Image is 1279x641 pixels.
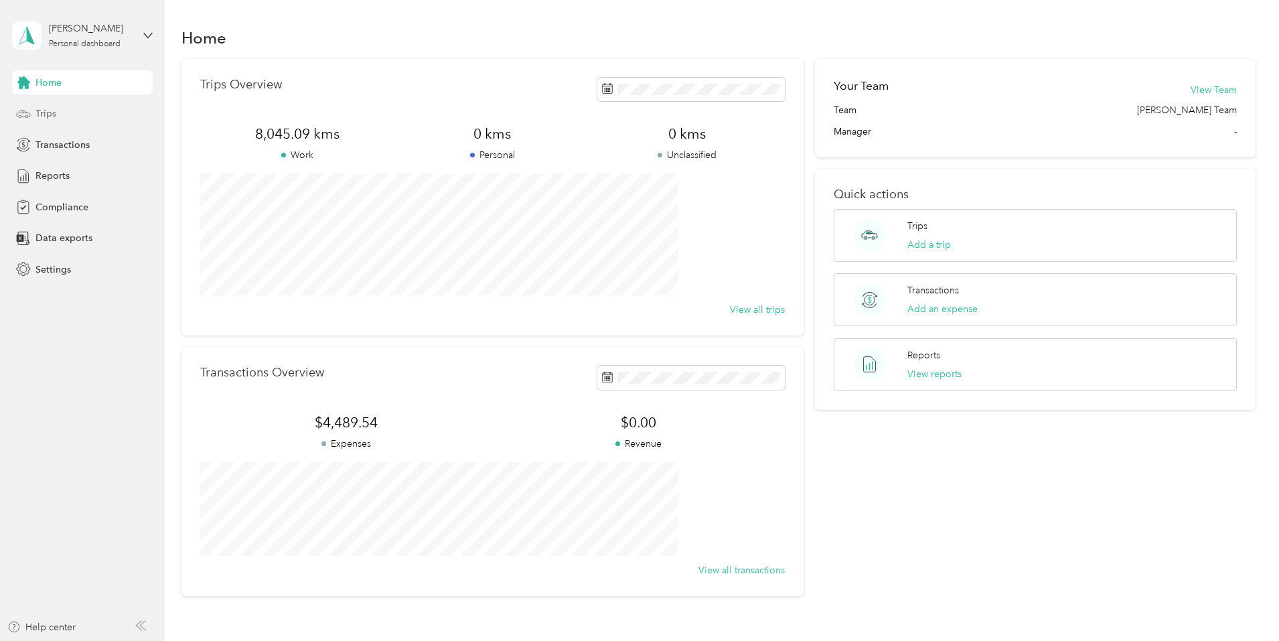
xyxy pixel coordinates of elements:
[181,31,226,45] h1: Home
[35,231,92,245] span: Data exports
[907,219,927,233] p: Trips
[35,263,71,277] span: Settings
[1204,566,1279,641] iframe: Everlance-gr Chat Button Frame
[395,148,590,162] p: Personal
[200,78,282,92] p: Trips Overview
[200,125,395,143] span: 8,045.09 kms
[834,188,1237,202] p: Quick actions
[492,437,784,451] p: Revenue
[907,283,959,297] p: Transactions
[1191,83,1237,97] button: View Team
[35,138,90,152] span: Transactions
[1234,125,1237,139] span: -
[907,348,940,362] p: Reports
[200,413,492,432] span: $4,489.54
[35,76,62,90] span: Home
[200,437,492,451] p: Expenses
[200,366,324,380] p: Transactions Overview
[698,563,785,577] button: View all transactions
[730,303,785,317] button: View all trips
[35,169,70,183] span: Reports
[1137,103,1237,117] span: [PERSON_NAME] Team
[49,40,121,48] div: Personal dashboard
[907,302,978,316] button: Add an expense
[834,103,856,117] span: Team
[35,106,56,121] span: Trips
[834,78,889,94] h2: Your Team
[834,125,871,139] span: Manager
[492,413,784,432] span: $0.00
[590,148,785,162] p: Unclassified
[7,620,76,634] button: Help center
[590,125,785,143] span: 0 kms
[395,125,590,143] span: 0 kms
[49,21,133,35] div: [PERSON_NAME]
[200,148,395,162] p: Work
[907,367,962,381] button: View reports
[35,200,88,214] span: Compliance
[907,238,951,252] button: Add a trip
